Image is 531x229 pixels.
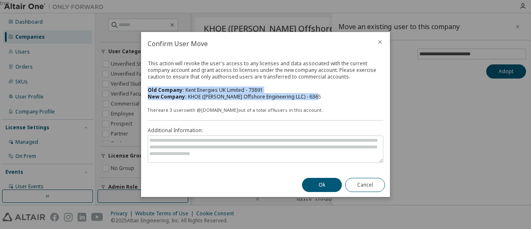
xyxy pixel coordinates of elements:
[148,93,187,100] b: New Company:
[302,178,342,192] button: Ok
[148,107,383,113] div: There are 3 users with @ [DOMAIN_NAME] out of a total of 9 users in this account.
[345,178,385,192] button: Cancel
[148,127,383,134] label: Additional Information:
[148,60,383,100] div: This action will revoke the user's access to any licenses and data associated with the current co...
[148,86,184,94] b: Old Company:
[141,32,370,55] h2: Confirm User Move
[377,39,383,45] button: close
